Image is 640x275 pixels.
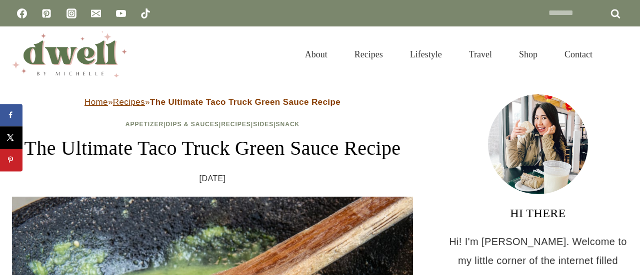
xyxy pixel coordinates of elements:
[165,121,218,128] a: Dips & Sauces
[125,121,163,128] a: Appetizer
[84,97,108,107] a: Home
[12,133,413,163] h1: The Ultimate Taco Truck Green Sauce Recipe
[396,37,455,72] a: Lifestyle
[113,97,145,107] a: Recipes
[36,3,56,23] a: Pinterest
[455,37,505,72] a: Travel
[135,3,155,23] a: TikTok
[84,97,340,107] span: » »
[505,37,551,72] a: Shop
[291,37,606,72] nav: Primary Navigation
[221,121,251,128] a: Recipes
[111,3,131,23] a: YouTube
[341,37,396,72] a: Recipes
[86,3,106,23] a: Email
[276,121,300,128] a: Snack
[291,37,341,72] a: About
[199,171,226,186] time: [DATE]
[125,121,300,128] span: | | | |
[611,46,628,63] button: View Search Form
[12,3,32,23] a: Facebook
[61,3,81,23] a: Instagram
[12,31,127,77] img: DWELL by michelle
[551,37,606,72] a: Contact
[448,204,628,222] h3: HI THERE
[253,121,273,128] a: Sides
[150,97,340,107] strong: The Ultimate Taco Truck Green Sauce Recipe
